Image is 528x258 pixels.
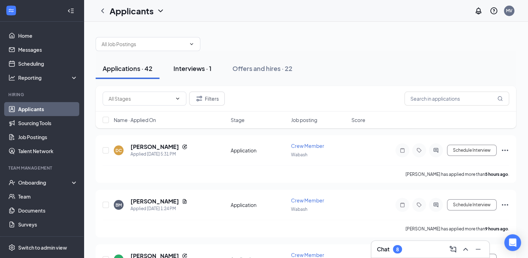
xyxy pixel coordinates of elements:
a: Job Postings [18,130,78,144]
span: Wabash [291,207,307,212]
svg: Minimize [474,245,482,253]
p: [PERSON_NAME] has applied more than . [406,226,509,232]
div: Applications · 42 [103,64,153,73]
svg: UserCheck [8,179,15,186]
span: Crew Member [291,252,324,258]
svg: ActiveChat [432,148,440,153]
b: 5 hours ago [485,172,508,177]
div: Onboarding [18,179,72,186]
div: Team Management [8,165,76,171]
svg: Filter [195,94,203,103]
svg: ComposeMessage [449,245,457,253]
div: Offers and hires · 22 [232,64,292,73]
h3: Chat [377,245,389,253]
h5: [PERSON_NAME] [131,198,179,205]
svg: Analysis [8,74,15,81]
div: Application [231,147,287,154]
svg: Document [182,199,187,204]
svg: ChevronDown [175,96,180,101]
a: Applicants [18,102,78,116]
svg: ActiveChat [432,202,440,208]
svg: Note [398,202,407,208]
div: BM [116,202,122,208]
span: Wabash [291,152,307,157]
input: All Stages [109,95,172,102]
div: MV [506,8,512,14]
button: Filter Filters [189,92,225,106]
svg: Note [398,148,407,153]
h1: Applicants [110,5,154,17]
div: 8 [396,246,399,252]
svg: Ellipses [501,201,509,209]
svg: ChevronDown [189,41,194,47]
a: Sourcing Tools [18,116,78,130]
h5: [PERSON_NAME] [131,143,179,151]
a: Documents [18,203,78,217]
div: Open Intercom Messenger [504,234,521,251]
span: Stage [231,116,245,123]
svg: Settings [8,244,15,251]
svg: MagnifyingGlass [497,96,503,101]
svg: Notifications [474,7,483,15]
span: Name · Applied On [114,116,156,123]
svg: Ellipses [501,146,509,155]
div: Applied [DATE] 5:31 PM [131,151,187,158]
svg: Reapply [182,144,187,150]
svg: Tag [415,148,423,153]
div: Switch to admin view [18,244,67,251]
button: ComposeMessage [447,244,459,255]
a: Surveys [18,217,78,231]
svg: WorkstreamLogo [8,7,15,14]
div: DC [116,148,122,153]
button: Schedule Interview [447,199,497,210]
a: Home [18,29,78,43]
svg: Collapse [67,7,74,14]
span: Crew Member [291,143,324,149]
p: [PERSON_NAME] has applied more than . [406,171,509,177]
b: 9 hours ago [485,226,508,231]
span: Job posting [291,116,317,123]
div: Applied [DATE] 1:24 PM [131,205,187,212]
a: Messages [18,43,78,57]
svg: Tag [415,202,423,208]
input: Search in applications [404,92,509,106]
div: Application [231,201,287,208]
a: Team [18,189,78,203]
div: Hiring [8,92,76,98]
span: Crew Member [291,197,324,203]
button: Schedule Interview [447,145,497,156]
svg: ChevronDown [156,7,165,15]
svg: QuestionInfo [490,7,498,15]
div: Reporting [18,74,78,81]
div: Interviews · 1 [173,64,211,73]
svg: ChevronUp [461,245,470,253]
input: All Job Postings [102,40,186,48]
button: ChevronUp [460,244,471,255]
svg: ChevronLeft [98,7,107,15]
button: Minimize [473,244,484,255]
span: Score [351,116,365,123]
a: Talent Network [18,144,78,158]
a: Scheduling [18,57,78,71]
